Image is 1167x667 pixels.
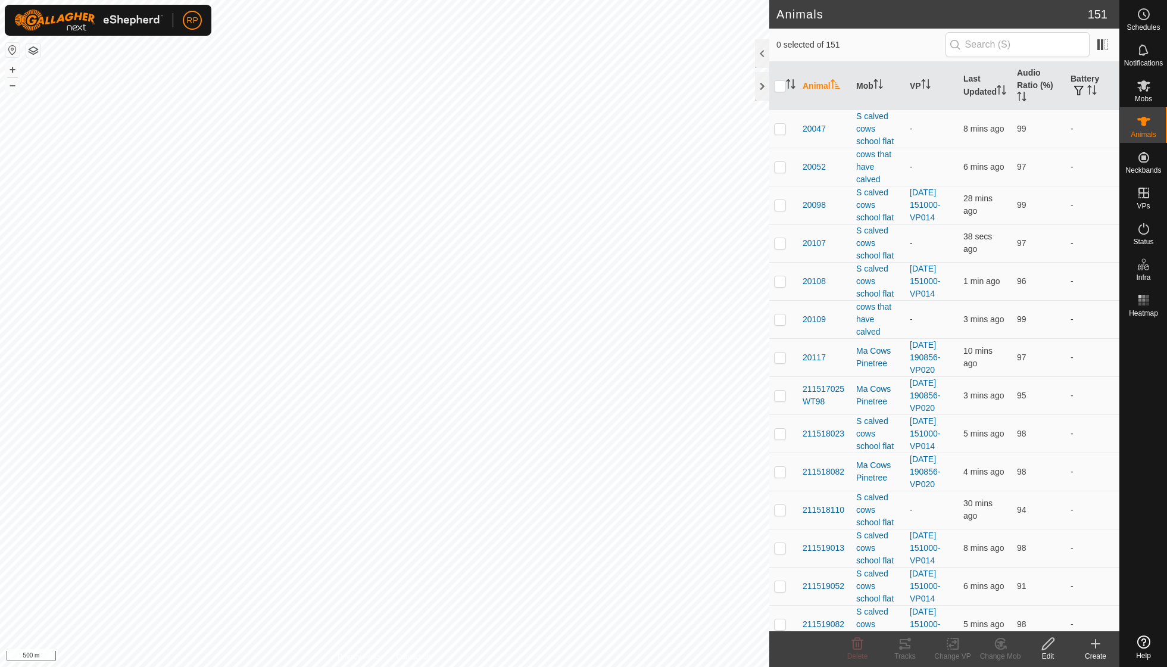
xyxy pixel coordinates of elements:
[856,568,900,605] div: S calved cows school flat
[803,313,826,326] span: 20109
[997,87,1006,96] p-sorticon: Activate to sort
[910,454,940,489] a: [DATE] 190856-VP020
[1017,93,1026,103] p-sorticon: Activate to sort
[803,199,826,211] span: 20098
[1017,162,1026,172] span: 97
[910,264,940,298] a: [DATE] 151000-VP014
[186,14,198,27] span: RP
[910,340,940,375] a: [DATE] 190856-VP020
[1133,238,1153,245] span: Status
[851,62,905,110] th: Mob
[847,652,868,660] span: Delete
[856,459,900,484] div: Ma Cows Pinetree
[1066,376,1119,414] td: -
[921,81,931,91] p-sorticon: Activate to sort
[1088,5,1107,23] span: 151
[963,467,1004,476] span: 20 Sep 2025 at 5:39 AM
[856,491,900,529] div: S calved cows school flat
[963,498,993,520] span: 20 Sep 2025 at 5:14 AM
[881,651,929,662] div: Tracks
[963,194,993,216] span: 20 Sep 2025 at 5:15 AM
[910,531,940,565] a: [DATE] 151000-VP014
[5,43,20,57] button: Reset Map
[856,301,900,338] div: cows that have calved
[1066,338,1119,376] td: -
[963,162,1004,172] span: 20 Sep 2025 at 5:38 AM
[14,10,163,31] img: Gallagher Logo
[338,652,382,662] a: Privacy Policy
[910,238,913,248] app-display-virtual-paddock-transition: -
[798,62,851,110] th: Animal
[963,232,992,254] span: 20 Sep 2025 at 5:43 AM
[1017,314,1026,324] span: 99
[1017,238,1026,248] span: 97
[1087,87,1097,96] p-sorticon: Activate to sort
[803,123,826,135] span: 20047
[856,415,900,453] div: S calved cows school flat
[803,351,826,364] span: 20117
[1066,148,1119,186] td: -
[873,81,883,91] p-sorticon: Activate to sort
[397,652,432,662] a: Contact Us
[803,466,844,478] span: 211518082
[1066,110,1119,148] td: -
[963,124,1004,133] span: 20 Sep 2025 at 5:35 AM
[1131,131,1156,138] span: Animals
[803,580,844,593] span: 211519052
[803,237,826,250] span: 20107
[1066,605,1119,643] td: -
[856,225,900,262] div: S calved cows school flat
[1017,619,1026,629] span: 98
[1017,505,1026,515] span: 94
[856,263,900,300] div: S calved cows school flat
[1066,567,1119,605] td: -
[1066,262,1119,300] td: -
[963,276,1000,286] span: 20 Sep 2025 at 5:42 AM
[1129,310,1158,317] span: Heatmap
[1017,543,1026,553] span: 98
[1066,186,1119,224] td: -
[1066,224,1119,262] td: -
[776,39,946,51] span: 0 selected of 151
[856,383,900,408] div: Ma Cows Pinetree
[1136,274,1150,281] span: Infra
[1066,300,1119,338] td: -
[1066,453,1119,491] td: -
[1017,276,1026,286] span: 96
[1066,414,1119,453] td: -
[856,529,900,567] div: S calved cows school flat
[1136,652,1151,659] span: Help
[803,275,826,288] span: 20108
[1125,167,1161,174] span: Neckbands
[963,346,993,368] span: 20 Sep 2025 at 5:34 AM
[1066,491,1119,529] td: -
[910,124,913,133] app-display-virtual-paddock-transition: -
[26,43,40,58] button: Map Layers
[963,314,1004,324] span: 20 Sep 2025 at 5:40 AM
[963,543,1004,553] span: 20 Sep 2025 at 5:35 AM
[910,188,940,222] a: [DATE] 151000-VP014
[1017,353,1026,362] span: 97
[910,505,913,515] app-display-virtual-paddock-transition: -
[1017,581,1026,591] span: 91
[1124,60,1163,67] span: Notifications
[1135,95,1152,102] span: Mobs
[776,7,1088,21] h2: Animals
[856,110,900,148] div: S calved cows school flat
[856,606,900,643] div: S calved cows school flat
[910,162,913,172] app-display-virtual-paddock-transition: -
[946,32,1090,57] input: Search (S)
[856,148,900,186] div: cows that have calved
[1017,467,1026,476] span: 98
[1066,62,1119,110] th: Battery
[5,63,20,77] button: +
[1017,200,1026,210] span: 99
[786,81,795,91] p-sorticon: Activate to sort
[929,651,976,662] div: Change VP
[831,81,840,91] p-sorticon: Activate to sort
[905,62,959,110] th: VP
[976,651,1024,662] div: Change Mob
[1024,651,1072,662] div: Edit
[1017,391,1026,400] span: 95
[910,416,940,451] a: [DATE] 151000-VP014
